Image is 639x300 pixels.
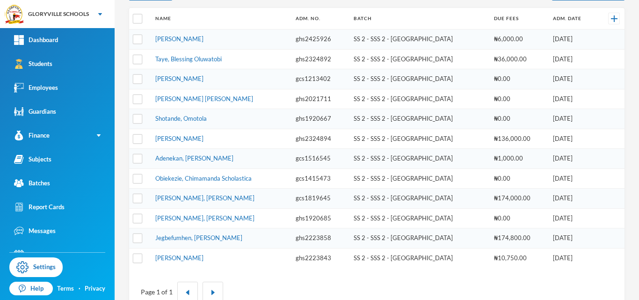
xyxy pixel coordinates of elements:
td: ghs1920667 [291,109,349,129]
td: [DATE] [548,189,597,209]
td: [DATE] [548,149,597,169]
a: Adenekan, [PERSON_NAME] [155,154,233,162]
th: Name [151,8,291,29]
a: Taye, Blessing Oluwatobi [155,55,222,63]
a: [PERSON_NAME] [155,35,203,43]
td: [DATE] [548,228,597,249]
td: SS 2 - SSS 2 - [GEOGRAPHIC_DATA] [349,129,489,149]
td: ₦10,750.00 [489,248,549,268]
td: SS 2 - SSS 2 - [GEOGRAPHIC_DATA] [349,89,489,109]
div: Subjects [14,154,51,164]
td: ₦174,800.00 [489,228,549,249]
td: ₦0.00 [489,168,549,189]
td: ghs1920685 [291,208,349,228]
a: [PERSON_NAME] [155,254,203,262]
th: Due Fees [489,8,549,29]
td: [DATE] [548,168,597,189]
a: Obiekezie, Chimamanda Scholastica [155,175,252,182]
a: Settings [9,257,63,277]
img: logo [5,5,24,24]
a: [PERSON_NAME] [155,135,203,142]
a: [PERSON_NAME], [PERSON_NAME] [155,194,254,202]
td: gcs1516545 [291,149,349,169]
td: [DATE] [548,49,597,69]
td: SS 2 - SSS 2 - [GEOGRAPHIC_DATA] [349,149,489,169]
a: Terms [57,284,74,293]
td: SS 2 - SSS 2 - [GEOGRAPHIC_DATA] [349,208,489,228]
a: Help [9,282,53,296]
td: ₦0.00 [489,208,549,228]
a: [PERSON_NAME], [PERSON_NAME] [155,214,254,222]
div: Guardians [14,107,56,117]
td: ₦136,000.00 [489,129,549,149]
th: Adm. No. [291,8,349,29]
td: [DATE] [548,69,597,89]
div: Events [14,250,47,260]
td: gcs1415473 [291,168,349,189]
td: [DATE] [548,29,597,50]
td: [DATE] [548,109,597,129]
a: [PERSON_NAME] [155,75,203,82]
div: Page 1 of 1 [141,287,173,297]
td: gcs1819645 [291,189,349,209]
a: Jegbefumhen, [PERSON_NAME] [155,234,242,241]
div: Batches [14,178,50,188]
td: ₦174,000.00 [489,189,549,209]
td: SS 2 - SSS 2 - [GEOGRAPHIC_DATA] [349,69,489,89]
td: ghs2324892 [291,49,349,69]
td: ghs2425926 [291,29,349,50]
td: ghs2223843 [291,248,349,268]
td: [DATE] [548,129,597,149]
td: SS 2 - SSS 2 - [GEOGRAPHIC_DATA] [349,49,489,69]
div: · [79,284,80,293]
td: ghs2324894 [291,129,349,149]
td: SS 2 - SSS 2 - [GEOGRAPHIC_DATA] [349,189,489,209]
td: ₦36,000.00 [489,49,549,69]
td: [DATE] [548,89,597,109]
td: [DATE] [548,248,597,268]
td: ₦0.00 [489,89,549,109]
a: [PERSON_NAME] [PERSON_NAME] [155,95,253,102]
td: SS 2 - SSS 2 - [GEOGRAPHIC_DATA] [349,228,489,249]
img: + [611,15,617,22]
td: ₦1,000.00 [489,149,549,169]
div: Finance [14,131,50,140]
div: Messages [14,226,56,236]
div: Report Cards [14,202,65,212]
td: ₦0.00 [489,69,549,89]
td: SS 2 - SSS 2 - [GEOGRAPHIC_DATA] [349,29,489,50]
th: Batch [349,8,489,29]
div: Students [14,59,52,69]
a: Shotande, Omotola [155,115,207,122]
div: GLORYVILLE SCHOOLS [28,10,89,18]
td: SS 2 - SSS 2 - [GEOGRAPHIC_DATA] [349,168,489,189]
th: Adm. Date [548,8,597,29]
td: [DATE] [548,208,597,228]
td: ghs2021711 [291,89,349,109]
div: Employees [14,83,58,93]
td: ₦6,000.00 [489,29,549,50]
td: ghs2223858 [291,228,349,249]
a: Privacy [85,284,105,293]
td: ₦0.00 [489,109,549,129]
td: SS 2 - SSS 2 - [GEOGRAPHIC_DATA] [349,109,489,129]
td: gcs1213402 [291,69,349,89]
td: SS 2 - SSS 2 - [GEOGRAPHIC_DATA] [349,248,489,268]
div: Dashboard [14,35,58,45]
